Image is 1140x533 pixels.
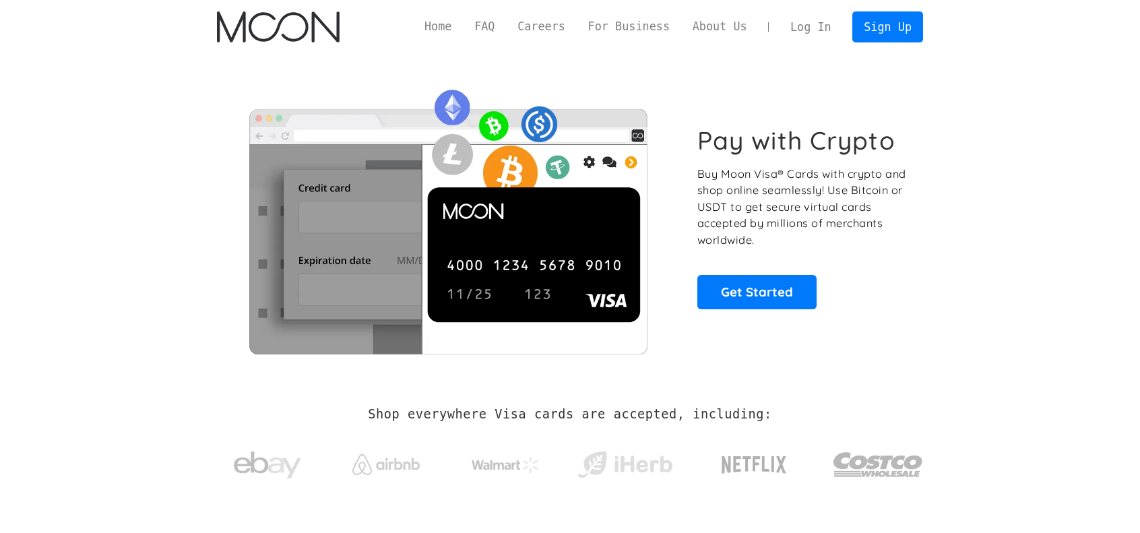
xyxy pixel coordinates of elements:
a: ebay [217,431,317,493]
img: ebay [234,444,301,487]
img: Moon Cards let you spend your crypto anywhere Visa is accepted. [217,80,678,354]
a: Netflix [694,435,815,489]
a: Walmart [455,443,556,480]
a: Log In [779,12,842,42]
a: Careers [506,18,576,35]
a: Costco [833,426,923,497]
img: Walmart [472,457,539,473]
img: Airbnb [352,454,420,475]
h1: Pay with Crypto [697,125,895,156]
p: Buy Moon Visa® Cards with crypto and shop online seamlessly! Use Bitcoin or USDT to get secure vi... [697,166,908,249]
img: Costco [833,439,923,490]
a: Sign Up [852,11,922,42]
a: Get Started [697,275,817,309]
a: Airbnb [336,441,437,482]
a: For Business [577,18,681,35]
img: Moon Logo [217,11,339,42]
img: Netflix [720,448,788,482]
a: home [217,11,339,42]
a: Home [413,18,463,35]
a: About Us [681,18,759,35]
a: iHerb [575,434,675,489]
a: FAQ [463,18,506,35]
img: iHerb [575,447,675,482]
h2: Shop everywhere Visa cards are accepted, including: [368,407,771,422]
